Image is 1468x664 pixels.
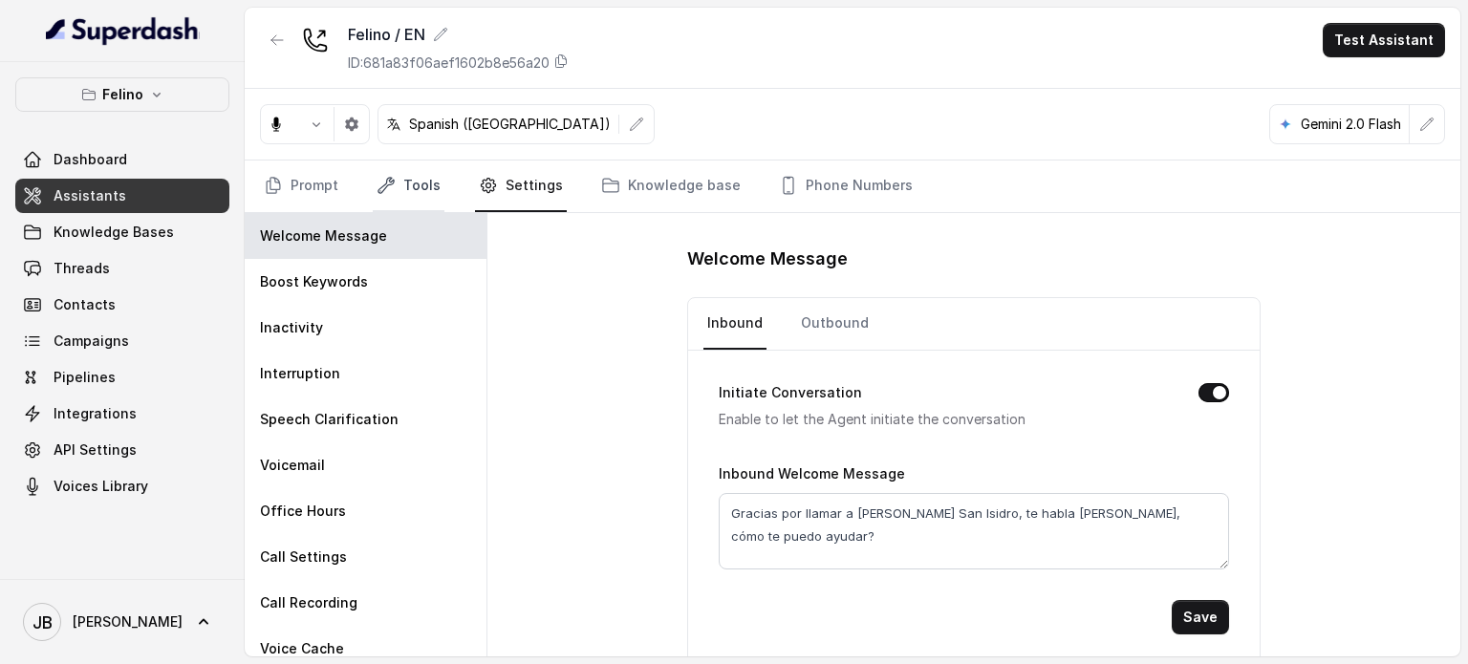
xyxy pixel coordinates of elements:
button: Save [1172,600,1229,634]
p: ID: 681a83f06aef1602b8e56a20 [348,54,550,73]
label: Initiate Conversation [719,381,862,404]
a: Phone Numbers [775,161,917,212]
nav: Tabs [703,298,1244,350]
p: Office Hours [260,502,346,521]
a: Integrations [15,396,229,431]
span: Campaigns [54,332,129,351]
button: Test Assistant [1323,23,1445,57]
div: Felino / EN [348,23,569,46]
span: Knowledge Bases [54,223,174,242]
p: Interruption [260,364,340,383]
a: Prompt [260,161,342,212]
a: Contacts [15,288,229,322]
a: Outbound [797,298,873,350]
p: Call Recording [260,593,357,612]
p: Inactivity [260,318,323,337]
label: Inbound Welcome Message [719,465,905,482]
h1: Welcome Message [687,244,1261,274]
a: Threads [15,251,229,286]
a: Pipelines [15,360,229,395]
p: Voicemail [260,456,325,475]
span: Voices Library [54,477,148,496]
span: Assistants [54,186,126,205]
a: Campaigns [15,324,229,358]
a: Settings [475,161,567,212]
text: JB [32,612,53,632]
p: Spanish ([GEOGRAPHIC_DATA]) [409,115,611,134]
span: Contacts [54,295,116,314]
span: Integrations [54,404,137,423]
a: [PERSON_NAME] [15,595,229,649]
a: Assistants [15,179,229,213]
a: Dashboard [15,142,229,177]
p: Speech Clarification [260,410,399,429]
p: Gemini 2.0 Flash [1301,115,1401,134]
p: Voice Cache [260,639,344,658]
a: API Settings [15,433,229,467]
span: API Settings [54,440,137,460]
a: Voices Library [15,469,229,503]
a: Inbound [703,298,766,350]
p: Call Settings [260,547,347,567]
a: Tools [373,161,444,212]
span: Pipelines [54,368,116,387]
nav: Tabs [260,161,1445,212]
span: Threads [54,259,110,278]
a: Knowledge Bases [15,215,229,249]
svg: google logo [1278,117,1293,132]
p: Boost Keywords [260,272,368,291]
span: [PERSON_NAME] [73,612,183,632]
textarea: Gracias por llamar a [PERSON_NAME] San Isidro, te habla [PERSON_NAME], cómo te puedo ayudar? [719,493,1229,569]
button: Felino [15,77,229,112]
p: Enable to let the Agent initiate the conversation [719,408,1168,431]
span: Dashboard [54,150,127,169]
a: Knowledge base [597,161,745,212]
p: Welcome Message [260,226,387,246]
p: Felino [102,83,143,106]
img: light.svg [46,15,200,46]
